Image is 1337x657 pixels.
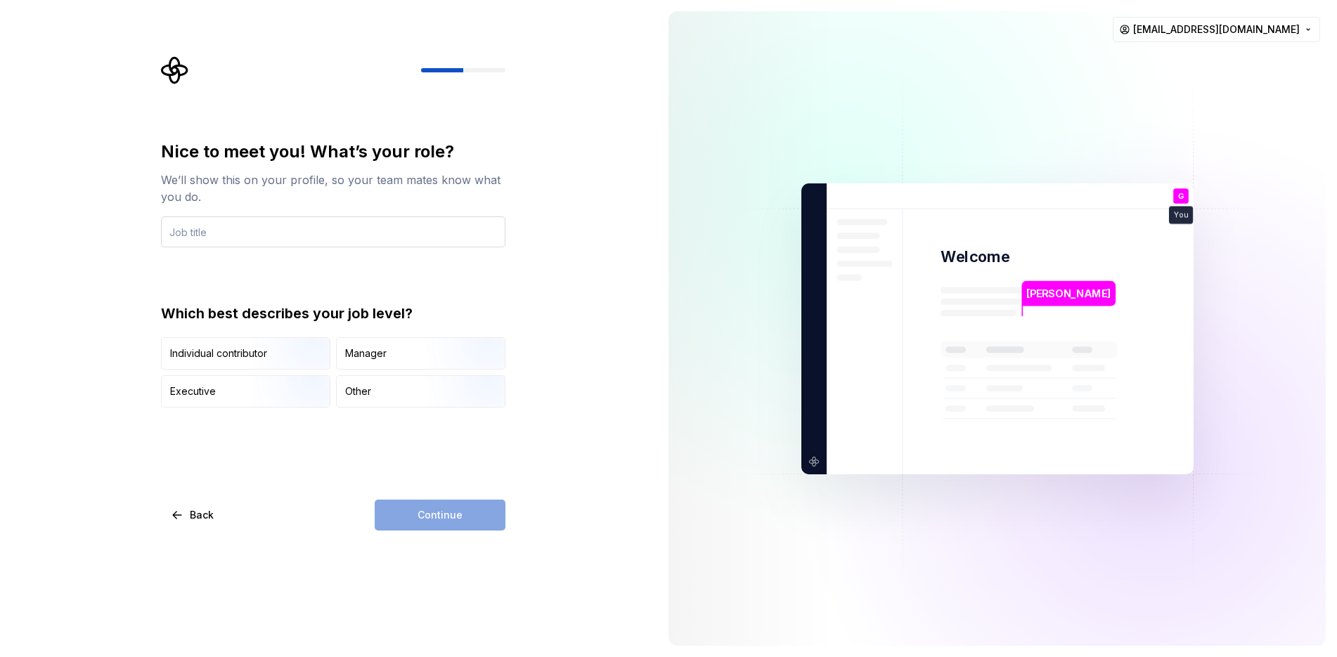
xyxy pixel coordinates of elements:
button: Back [161,500,226,531]
div: Executive [170,384,216,398]
span: [EMAIL_ADDRESS][DOMAIN_NAME] [1133,22,1300,37]
svg: Supernova Logo [161,56,189,84]
div: Manager [345,346,387,360]
div: Individual contributor [170,346,267,360]
p: Welcome [941,247,1009,267]
p: G [1177,192,1183,200]
div: Other [345,384,371,398]
div: Which best describes your job level? [161,304,505,323]
input: Job title [161,216,505,247]
div: We’ll show this on your profile, so your team mates know what you do. [161,171,505,205]
span: Back [190,508,214,522]
div: Nice to meet you! What’s your role? [161,141,505,163]
button: [EMAIL_ADDRESS][DOMAIN_NAME] [1113,17,1320,42]
p: [PERSON_NAME] [1026,285,1111,301]
p: You [1174,211,1188,219]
